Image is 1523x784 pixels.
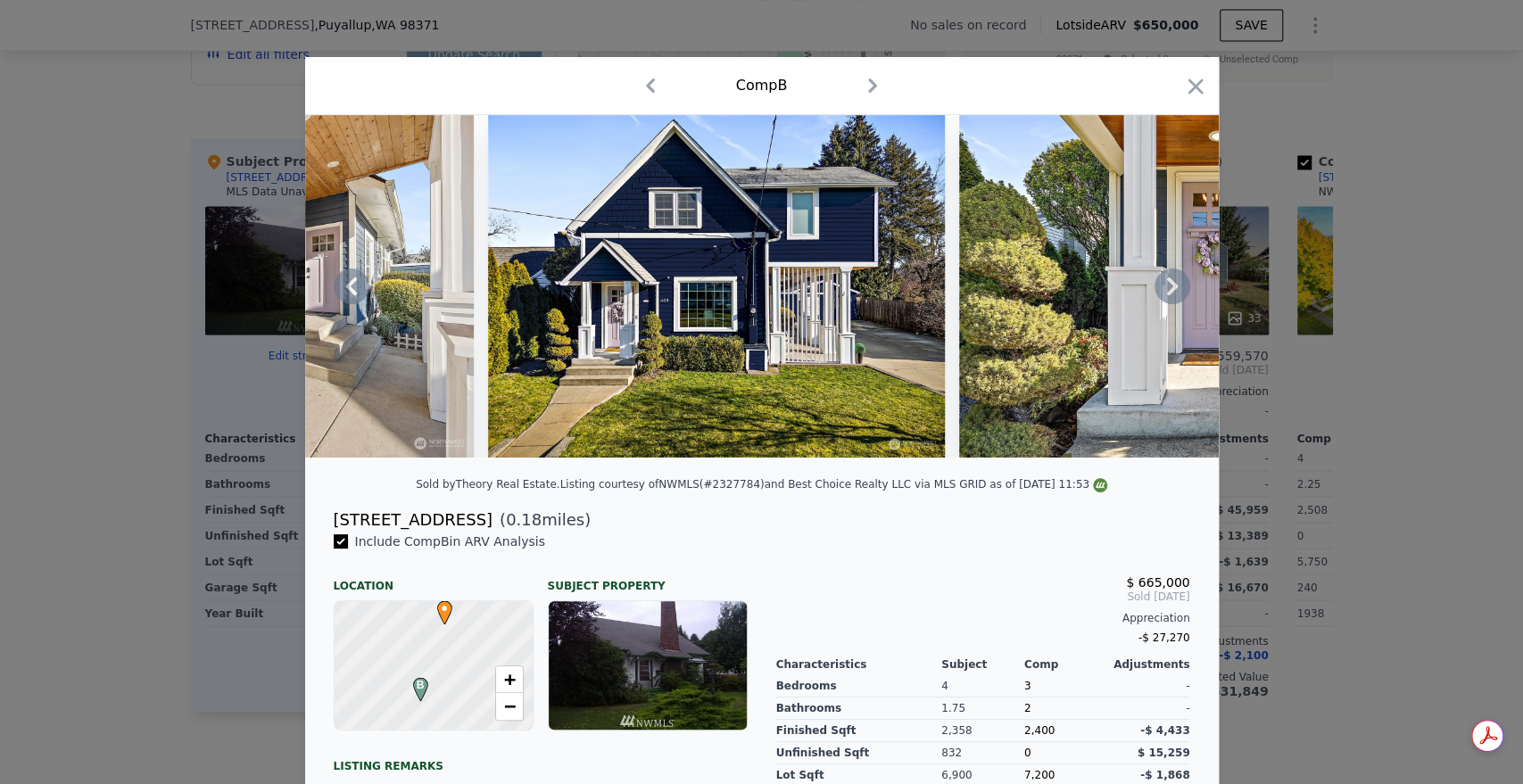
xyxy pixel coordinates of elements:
div: Subject [941,657,1024,672]
div: Bathrooms [776,697,942,720]
span: • [433,595,457,622]
span: $ 665,000 [1126,575,1189,590]
div: Bedrooms [776,675,942,697]
div: Sold by Theory Real Estate . [416,478,559,491]
span: 0.18 [506,510,542,529]
div: - [1107,697,1190,720]
span: Sold [DATE] [776,590,1190,604]
span: 7,200 [1024,769,1055,781]
span: B [409,677,433,693]
span: 3 [1024,680,1031,692]
span: $ 15,259 [1138,747,1190,759]
a: Zoom in [496,666,523,693]
div: Location [334,565,534,593]
div: [STREET_ADDRESS] [334,508,492,532]
span: 2,400 [1024,724,1055,737]
img: Property Img [959,115,1472,458]
div: Characteristics [776,657,942,672]
span: + [503,668,515,690]
div: 1.75 [941,697,1024,720]
div: Comp [1024,657,1107,672]
div: Appreciation [776,611,1190,625]
div: Subject Property [548,565,748,593]
div: Finished Sqft [776,720,942,742]
span: -$ 1,868 [1140,769,1189,781]
div: - [1107,675,1190,697]
div: Unfinished Sqft [776,742,942,764]
div: Listing courtesy of NWMLS (#2327784) and Best Choice Realty LLC via MLS GRID as of [DATE] 11:53 [560,478,1107,491]
span: 0 [1024,747,1031,759]
img: NWMLS Logo [1093,478,1107,492]
span: ( miles) [492,508,591,532]
img: Property Img [488,115,945,458]
div: Comp B [736,75,788,96]
span: -$ 27,270 [1138,631,1190,644]
span: Include Comp B in ARV Analysis [348,534,552,549]
span: -$ 4,433 [1140,724,1189,737]
div: 4 [941,675,1024,697]
span: − [503,695,515,717]
div: Adjustments [1107,657,1190,672]
div: • [433,600,443,611]
div: 832 [941,742,1024,764]
div: B [409,677,419,688]
div: 2 [1024,697,1107,720]
div: 2,358 [941,720,1024,742]
div: Listing remarks [334,745,748,773]
a: Zoom out [496,693,523,720]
